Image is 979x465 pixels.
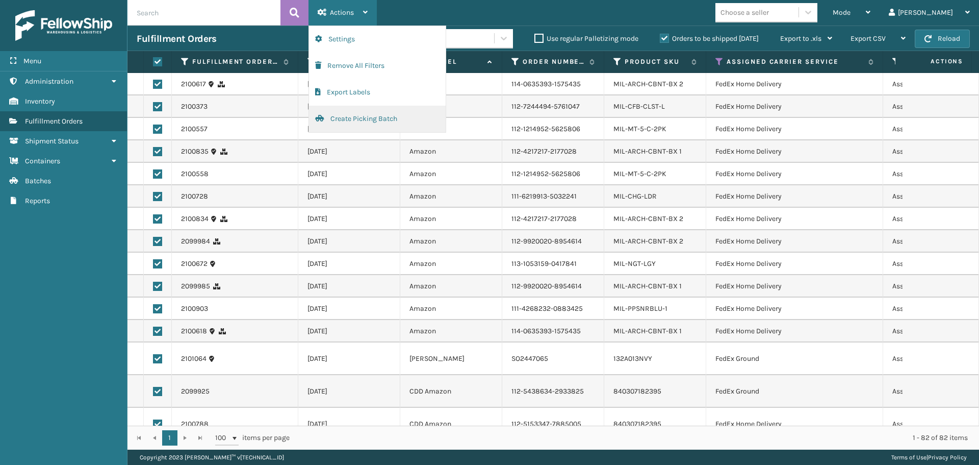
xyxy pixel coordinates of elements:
td: 112-5153347-7885005 [502,408,604,440]
span: Export to .xls [780,34,821,43]
td: [DATE] [298,230,400,253]
td: FedEx Ground [706,342,883,375]
td: SO2447065 [502,342,604,375]
label: Channel [421,57,482,66]
a: MIL-ARCH-CBNT-BX 1 [613,282,682,290]
td: FedEx Home Delivery [706,253,883,275]
td: Amazon [400,230,502,253]
span: Containers [25,157,60,165]
td: CDD Amazon [400,408,502,440]
td: 112-7244494-5761047 [502,95,604,118]
td: Amazon [400,95,502,118]
a: MIL-ARCH-CBNT-BX 2 [613,80,683,88]
label: Product SKU [625,57,686,66]
a: 2099984 [181,236,210,247]
td: Amazon [400,118,502,140]
span: Reports [25,197,50,205]
a: 132A013NVY [613,354,652,363]
span: Export CSV [851,34,886,43]
td: Amazon [400,208,502,230]
button: Export Labels [309,79,446,106]
a: 2100903 [181,304,208,314]
span: Shipment Status [25,137,79,145]
a: MIL-PPSNRBLU-1 [613,304,667,313]
div: | [891,450,967,465]
td: Amazon [400,253,502,275]
td: [DATE] [298,185,400,208]
td: [DATE] [298,253,400,275]
td: 112-9920020-8954614 [502,230,604,253]
a: Terms of Use [891,454,926,461]
td: 112-1214952-5625806 [502,163,604,185]
td: Amazon [400,275,502,298]
a: 1 [162,430,177,446]
span: Menu [23,57,41,65]
a: MIL-ARCH-CBNT-BX 1 [613,327,682,335]
a: MIL-CFB-CLST-L [613,102,665,111]
td: FedEx Home Delivery [706,95,883,118]
a: 2100835 [181,146,209,157]
td: [DATE] [298,320,400,342]
label: Use regular Palletizing mode [534,34,638,43]
a: 840307182395 [613,387,661,396]
a: 2100618 [181,326,207,336]
a: 2100557 [181,124,208,134]
span: Actions [330,8,354,17]
td: [DATE] [298,163,400,185]
a: MIL-MT-5-C-2PK [613,169,666,178]
a: 2100617 [181,79,206,89]
a: 840307182395 [613,420,661,428]
td: 112-9920020-8954614 [502,275,604,298]
button: Reload [915,30,970,48]
td: 111-4268232-0883425 [502,298,604,320]
td: FedEx Home Delivery [706,298,883,320]
td: 111-6219913-5032241 [502,185,604,208]
span: items per page [215,430,290,446]
td: [DATE] [298,298,400,320]
td: Amazon [400,185,502,208]
td: 114-0635393-1575435 [502,320,604,342]
a: 2100672 [181,259,208,269]
td: CDD Amazon [400,375,502,408]
button: Create Picking Batch [309,106,446,132]
a: MIL-CHG-LDR [613,192,657,201]
td: 114-0635393-1575435 [502,73,604,95]
span: Administration [25,77,73,86]
td: 112-1214952-5625806 [502,118,604,140]
span: Batches [25,177,51,185]
button: Settings [309,26,446,53]
a: MIL-ARCH-CBNT-BX 2 [613,214,683,223]
h3: Fulfillment Orders [137,33,216,45]
td: 112-4217217-2177028 [502,208,604,230]
td: [PERSON_NAME] [400,342,502,375]
td: FedEx Ground [706,375,883,408]
span: Inventory [25,97,55,106]
a: MIL-MT-5-C-2PK [613,125,666,133]
a: 2101064 [181,354,207,364]
td: FedEx Home Delivery [706,118,883,140]
td: FedEx Home Delivery [706,163,883,185]
td: FedEx Home Delivery [706,408,883,440]
span: Mode [833,8,851,17]
td: FedEx Home Delivery [706,185,883,208]
td: [DATE] [298,95,400,118]
label: Order Number [523,57,584,66]
td: FedEx Home Delivery [706,275,883,298]
td: [DATE] [298,140,400,163]
div: Choose a seller [720,7,769,18]
p: Copyright 2023 [PERSON_NAME]™ v [TECHNICAL_ID] [140,450,284,465]
div: 1 - 82 of 82 items [304,433,968,443]
td: 112-4217217-2177028 [502,140,604,163]
td: [DATE] [298,73,400,95]
td: FedEx Home Delivery [706,208,883,230]
td: [DATE] [298,275,400,298]
td: 112-5438634-2933825 [502,375,604,408]
span: Fulfillment Orders [25,117,83,126]
label: Assigned Carrier Service [727,57,863,66]
label: Orders to be shipped [DATE] [660,34,759,43]
a: 2100728 [181,191,208,202]
img: logo [15,10,112,41]
td: Amazon [400,140,502,163]
a: 2099925 [181,386,210,397]
td: FedEx Home Delivery [706,140,883,163]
